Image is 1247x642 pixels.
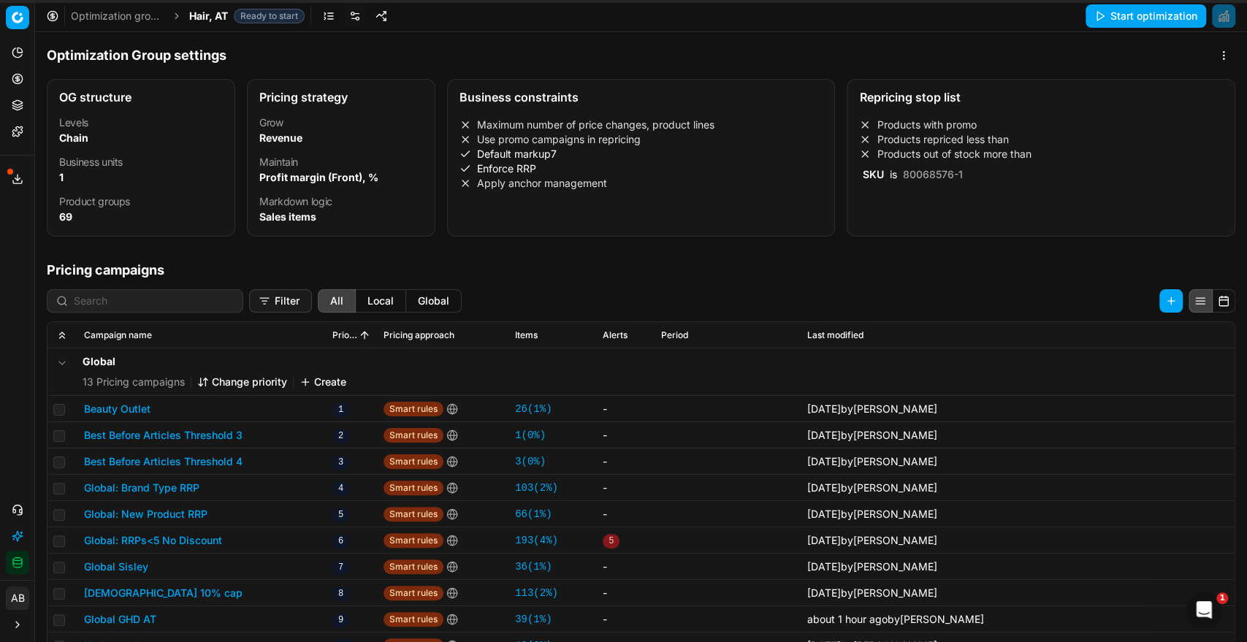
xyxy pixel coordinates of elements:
[259,118,423,128] dt: Grow
[661,329,688,341] span: Period
[384,612,443,627] span: Smart rules
[7,587,28,609] span: AB
[859,91,1223,103] div: Repricing stop list
[84,612,156,627] button: Global GHD AT
[84,454,243,469] button: Best Before Articles Threshold 4
[807,560,841,573] span: [DATE]
[807,508,841,520] span: [DATE]
[332,586,349,601] span: 8
[515,559,552,574] a: 36(1%)
[356,289,406,313] button: local
[259,91,423,103] div: Pricing strategy
[249,289,312,313] button: Filter
[597,501,655,527] td: -
[807,533,937,548] div: by [PERSON_NAME]
[807,613,888,625] span: about 1 hour ago
[84,586,243,600] button: [DEMOGRAPHIC_DATA] 10% cap
[459,132,823,147] li: Use promo campaigns in repricing
[459,147,823,161] li: Default markup 7
[384,533,443,548] span: Smart rules
[807,329,863,341] span: Last modified
[318,289,356,313] button: all
[807,612,984,627] div: by [PERSON_NAME]
[597,475,655,501] td: -
[332,455,349,470] span: 3
[807,428,937,443] div: by [PERSON_NAME]
[459,161,823,176] li: Enforce RRP
[384,402,443,416] span: Smart rules
[515,586,558,600] a: 113(2%)
[859,147,1223,161] li: Products out of stock more than
[59,91,223,103] div: OG structure
[83,375,185,389] span: 13 Pricing campaigns
[515,612,552,627] a: 39(1%)
[807,402,937,416] div: by [PERSON_NAME]
[597,422,655,448] td: -
[807,429,841,441] span: [DATE]
[886,168,899,180] span: is
[1186,592,1221,627] iframe: Intercom live chat
[84,559,148,574] button: Global Sisley
[332,481,349,496] span: 4
[899,168,965,180] span: 80068576-1
[6,586,29,610] button: AB
[859,132,1223,147] li: Products repriced less than
[259,131,302,144] strong: Revenue
[84,428,243,443] button: Best Before Articles Threshold 3
[807,481,937,495] div: by [PERSON_NAME]
[459,118,823,132] li: Maximum number of price changes, product lines
[807,455,841,467] span: [DATE]
[332,402,349,417] span: 1
[59,131,88,144] strong: Chain
[71,9,164,23] a: Optimization groups
[197,375,287,389] button: Change priority
[189,9,305,23] span: Hair, ATReady to start
[59,210,72,223] strong: 69
[597,580,655,606] td: -
[384,507,443,521] span: Smart rules
[332,560,349,575] span: 7
[234,9,305,23] span: Ready to start
[459,176,823,191] li: Apply anchor management
[807,586,841,599] span: [DATE]
[384,329,454,341] span: Pricing approach
[515,402,552,416] a: 26(1%)
[807,586,937,600] div: by [PERSON_NAME]
[597,396,655,422] td: -
[259,210,316,223] strong: Sales items
[384,559,443,574] span: Smart rules
[807,454,937,469] div: by [PERSON_NAME]
[357,328,372,343] button: Sorted by Priority ascending
[597,448,655,475] td: -
[515,507,552,521] a: 66(1%)
[384,481,443,495] span: Smart rules
[332,508,349,522] span: 5
[515,533,558,548] a: 193(4%)
[259,171,378,183] strong: Profit margin (Front), %
[59,196,223,207] dt: Product groups
[47,45,226,66] h1: Optimization Group settings
[807,507,937,521] div: by [PERSON_NAME]
[1086,4,1206,28] button: Start optimization
[515,428,546,443] a: 1(0%)
[384,586,443,600] span: Smart rules
[515,329,538,341] span: Items
[84,481,199,495] button: Global: Brand Type RRP
[1216,592,1228,604] span: 1
[84,507,207,521] button: Global: New Product RRP
[807,402,841,415] span: [DATE]
[807,559,937,574] div: by [PERSON_NAME]
[603,534,619,549] span: 5
[603,329,628,341] span: Alerts
[332,329,357,341] span: Priority
[807,534,841,546] span: [DATE]
[83,354,346,369] h5: Global
[59,118,223,128] dt: Levels
[71,9,305,23] nav: breadcrumb
[59,171,64,183] strong: 1
[300,375,346,389] button: Create
[59,157,223,167] dt: Business units
[384,454,443,469] span: Smart rules
[259,196,423,207] dt: Markdown logic
[84,329,152,341] span: Campaign name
